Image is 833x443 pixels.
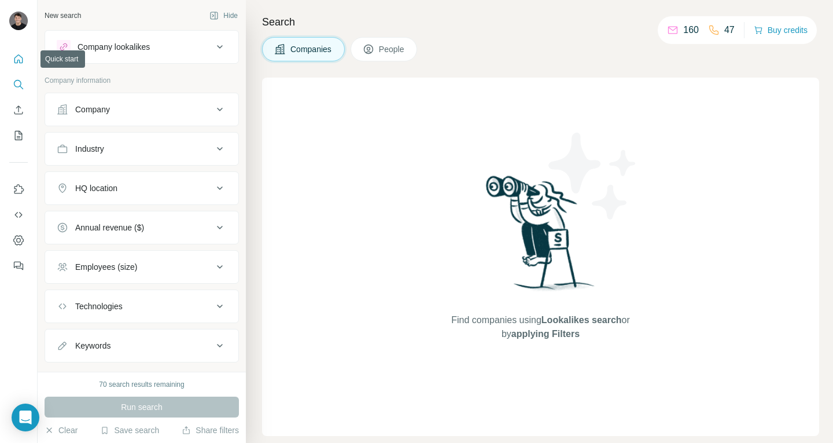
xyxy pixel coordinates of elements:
h4: Search [262,14,819,30]
span: Find companies using or by [448,313,633,341]
button: Dashboard [9,230,28,251]
button: Company lookalikes [45,33,238,61]
button: Save search [100,424,159,436]
div: HQ location [75,182,117,194]
div: 70 search results remaining [99,379,184,390]
p: Company information [45,75,239,86]
div: Industry [75,143,104,155]
button: Hide [201,7,246,24]
div: Annual revenue ($) [75,222,144,233]
button: Employees (size) [45,253,238,281]
div: Technologies [75,301,123,312]
span: Lookalikes search [541,315,622,325]
div: Open Intercom Messenger [12,404,39,431]
button: Company [45,96,238,123]
img: Surfe Illustration - Stars [541,124,645,228]
p: 160 [683,23,699,37]
button: Buy credits [754,22,808,38]
button: Clear [45,424,78,436]
button: HQ location [45,174,238,202]
div: Keywords [75,340,110,352]
span: applying Filters [511,329,580,339]
span: People [379,43,406,55]
div: Company lookalikes [78,41,150,53]
img: Surfe Illustration - Woman searching with binoculars [481,173,601,302]
button: Annual revenue ($) [45,214,238,241]
button: Share filters [182,424,239,436]
div: New search [45,10,81,21]
button: Enrich CSV [9,100,28,120]
span: Companies [290,43,333,55]
button: My lists [9,125,28,146]
div: Company [75,104,110,115]
button: Industry [45,135,238,163]
button: Use Surfe API [9,204,28,225]
button: Keywords [45,332,238,360]
button: Search [9,74,28,95]
button: Use Surfe on LinkedIn [9,179,28,200]
button: Quick start [9,49,28,69]
img: Avatar [9,12,28,30]
button: Technologies [45,292,238,320]
button: Feedback [9,255,28,276]
div: Employees (size) [75,261,137,273]
p: 47 [724,23,735,37]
